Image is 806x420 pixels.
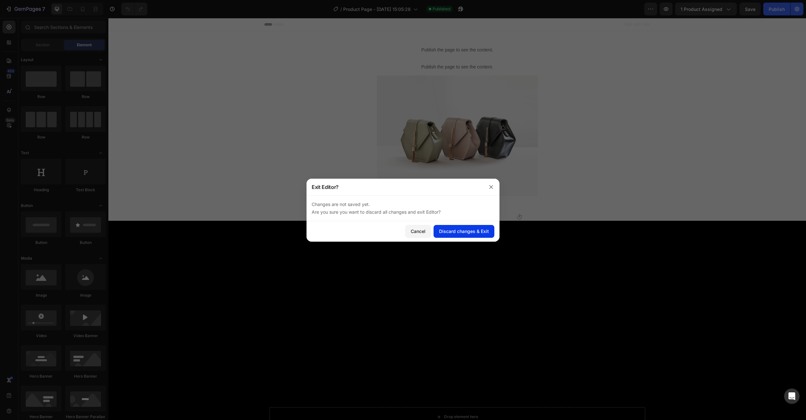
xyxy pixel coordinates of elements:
[434,225,494,238] button: Discard changes & Exit
[405,225,431,238] button: Cancel
[312,183,339,191] p: Exit Editor?
[784,389,800,404] div: Open Intercom Messenger
[312,201,494,216] p: Changes are not saved yet. Are you sure you want to discard all changes and exit Editor?
[439,228,489,235] div: Discard changes & Exit
[411,228,426,235] div: Cancel
[336,396,370,401] div: Drop element here
[269,58,429,178] img: image_demo.jpg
